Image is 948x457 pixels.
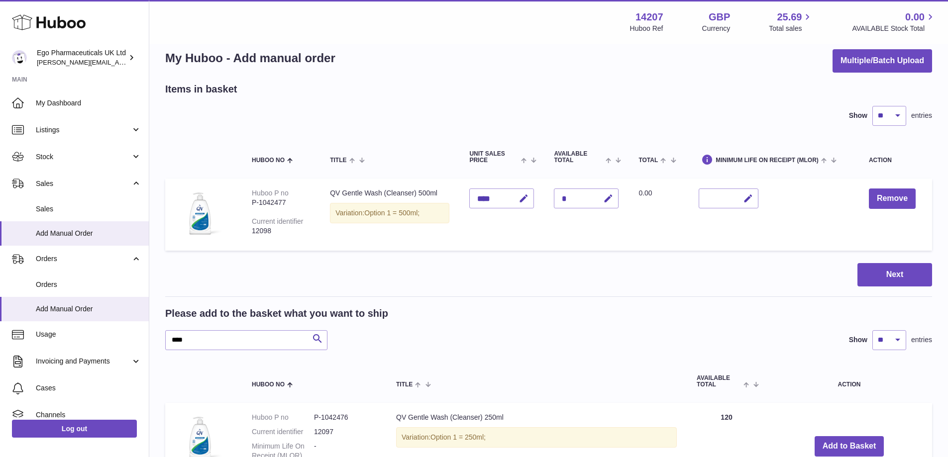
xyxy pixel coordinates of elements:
[769,10,813,33] a: 25.69 Total sales
[36,330,141,339] span: Usage
[815,436,884,457] button: Add to Basket
[638,189,652,197] span: 0.00
[252,427,314,437] dt: Current identifier
[852,24,936,33] span: AVAILABLE Stock Total
[12,420,137,438] a: Log out
[630,24,663,33] div: Huboo Ref
[252,198,310,207] div: P-1042477
[175,188,225,238] img: QV Gentle Wash (Cleanser) 500ml
[252,189,289,197] div: Huboo P no
[769,24,813,33] span: Total sales
[869,188,916,209] button: Remove
[36,410,141,420] span: Channels
[36,304,141,314] span: Add Manual Order
[469,151,519,164] span: Unit Sales Price
[36,229,141,238] span: Add Manual Order
[252,381,285,388] span: Huboo no
[165,83,237,96] h2: Items in basket
[36,98,141,108] span: My Dashboard
[330,157,346,164] span: Title
[36,280,141,289] span: Orders
[396,381,413,388] span: Title
[857,263,932,286] button: Next
[905,10,925,24] span: 0.00
[911,335,932,345] span: entries
[852,10,936,33] a: 0.00 AVAILABLE Stock Total
[165,307,388,320] h2: Please add to the basket what you want to ship
[777,10,802,24] span: 25.69
[709,10,730,24] strong: GBP
[314,427,376,437] dd: 12097
[849,111,867,120] label: Show
[833,49,932,73] button: Multiple/Batch Upload
[849,335,867,345] label: Show
[697,375,741,388] span: AVAILABLE Total
[554,151,603,164] span: AVAILABLE Total
[252,226,310,236] div: 12098
[36,179,131,188] span: Sales
[37,58,253,66] span: [PERSON_NAME][EMAIL_ADDRESS][PERSON_NAME][DOMAIN_NAME]
[396,427,677,448] div: Variation:
[36,383,141,393] span: Cases
[320,179,459,251] td: QV Gentle Wash (Cleanser) 500ml
[364,209,420,217] span: Option 1 = 500ml;
[36,254,131,264] span: Orders
[766,365,932,398] th: Action
[430,433,486,441] span: Option 1 = 250ml;
[702,24,731,33] div: Currency
[635,10,663,24] strong: 14207
[716,157,819,164] span: Minimum Life On Receipt (MLOR)
[12,50,27,65] img: rebecca.carroll@egopharm.com
[869,157,922,164] div: Action
[36,125,131,135] span: Listings
[911,111,932,120] span: entries
[314,413,376,422] dd: P-1042476
[36,152,131,162] span: Stock
[638,157,658,164] span: Total
[330,203,449,223] div: Variation:
[36,204,141,214] span: Sales
[36,357,131,366] span: Invoicing and Payments
[252,413,314,422] dt: Huboo P no
[252,217,304,225] div: Current identifier
[37,48,126,67] div: Ego Pharmaceuticals UK Ltd
[252,157,285,164] span: Huboo no
[165,50,335,66] h1: My Huboo - Add manual order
